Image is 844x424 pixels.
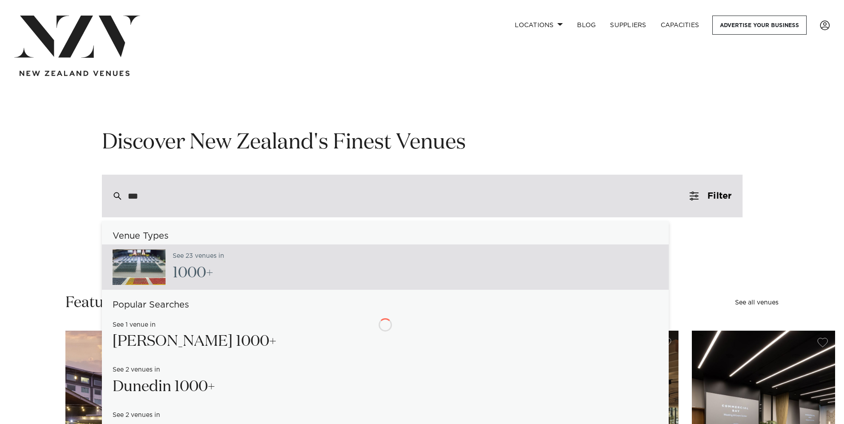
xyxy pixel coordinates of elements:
small: See 2 venues in [113,367,160,373]
span: Filter [707,192,731,200]
h2: Dunedin 1000+ [113,377,215,397]
small: See 23 venues in [173,253,224,260]
a: SUPPLIERS [603,16,653,35]
h6: Venue Types [102,232,669,241]
a: Advertise your business [712,16,807,35]
a: Locations [508,16,570,35]
small: See 1 venue in [113,322,156,328]
img: new-zealand-venues-text.png [20,71,129,76]
button: Filter [679,175,742,217]
a: BLOG [570,16,603,35]
a: See all venues [735,300,779,306]
h1: Discover New Zealand's Finest Venues [102,129,743,157]
h6: Popular Searches [102,300,669,310]
img: nzv-logo.png [14,16,140,58]
a: Capacities [654,16,707,35]
h2: 1000+ [173,263,224,283]
small: See 2 venues in [113,412,160,419]
img: gbMhVR5Zf3712DPvmd9aTBRIXEhuHLPPEZUh0SE4.jpg [113,249,166,285]
h2: [PERSON_NAME] 1000+ [113,332,276,352]
h2: Featured venues [65,293,178,313]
